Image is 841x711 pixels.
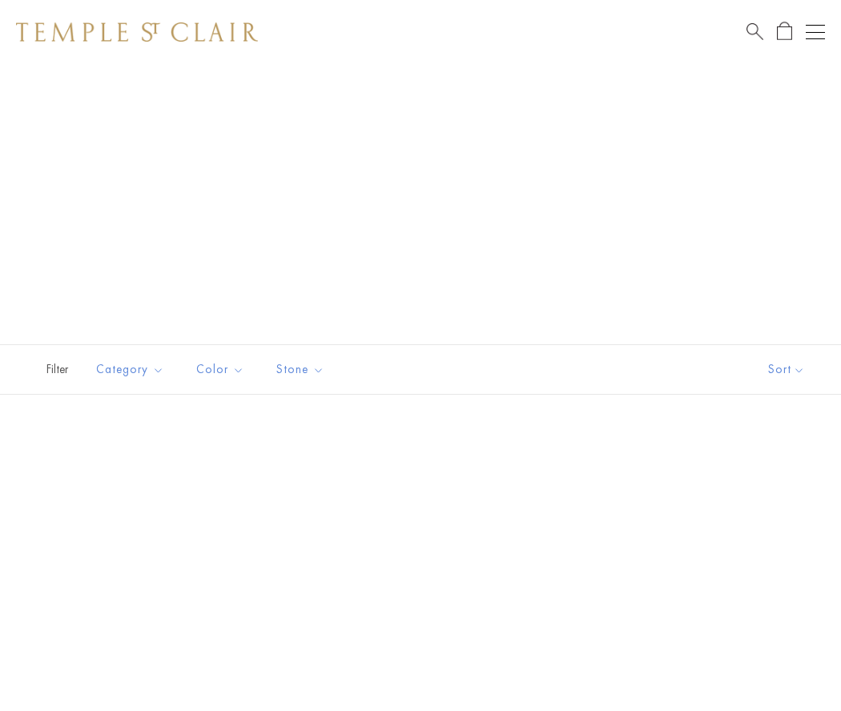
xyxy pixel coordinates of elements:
[184,351,256,388] button: Color
[84,351,176,388] button: Category
[264,351,336,388] button: Stone
[806,22,825,42] button: Open navigation
[777,22,792,42] a: Open Shopping Bag
[268,360,336,380] span: Stone
[732,345,841,394] button: Show sort by
[88,360,176,380] span: Category
[188,360,256,380] span: Color
[746,22,763,42] a: Search
[16,22,258,42] img: Temple St. Clair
